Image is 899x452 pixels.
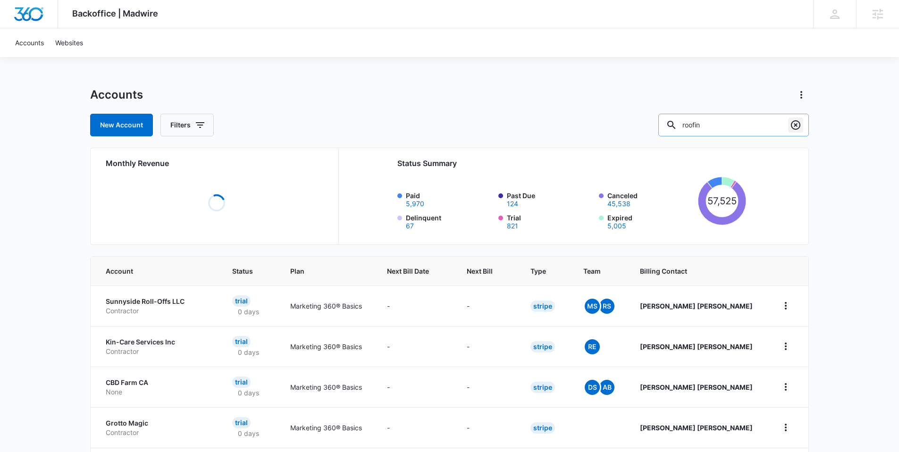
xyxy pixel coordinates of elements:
[585,299,600,314] span: MS
[788,117,803,133] button: Clear
[507,191,594,207] label: Past Due
[585,380,600,395] span: DS
[583,266,604,276] span: Team
[607,213,694,229] label: Expired
[607,201,630,207] button: Canceled
[406,201,424,207] button: Paid
[376,285,456,326] td: -
[232,428,265,438] p: 0 days
[106,297,210,315] a: Sunnyside Roll-Offs LLCContractor
[455,367,519,407] td: -
[72,8,158,18] span: Backoffice | Madwire
[290,382,364,392] p: Marketing 360® Basics
[507,223,518,229] button: Trial
[640,383,753,391] strong: [PERSON_NAME] [PERSON_NAME]
[50,28,89,57] a: Websites
[106,378,210,396] a: CBD Farm CANone
[106,337,210,356] a: Kin-Care Services IncContractor
[530,301,555,312] div: Stripe
[232,417,251,428] div: Trial
[530,341,555,352] div: Stripe
[794,87,809,102] button: Actions
[778,420,793,435] button: home
[232,388,265,398] p: 0 days
[232,266,254,276] span: Status
[106,378,210,387] p: CBD Farm CA
[90,88,143,102] h1: Accounts
[406,191,493,207] label: Paid
[106,306,210,316] p: Contractor
[507,201,518,207] button: Past Due
[406,223,414,229] button: Delinquent
[232,377,251,388] div: Trial
[455,407,519,448] td: -
[607,191,694,207] label: Canceled
[160,114,214,136] button: Filters
[106,158,327,169] h2: Monthly Revenue
[707,195,737,207] tspan: 57,525
[290,423,364,433] p: Marketing 360® Basics
[640,266,756,276] span: Billing Contact
[232,295,251,307] div: Trial
[106,337,210,347] p: Kin-Care Services Inc
[376,367,456,407] td: -
[232,336,251,347] div: Trial
[455,326,519,367] td: -
[467,266,494,276] span: Next Bill
[599,299,614,314] span: RS
[640,343,753,351] strong: [PERSON_NAME] [PERSON_NAME]
[507,213,594,229] label: Trial
[290,301,364,311] p: Marketing 360® Basics
[106,266,196,276] span: Account
[290,266,364,276] span: Plan
[455,285,519,326] td: -
[599,380,614,395] span: AB
[778,379,793,394] button: home
[290,342,364,352] p: Marketing 360® Basics
[406,213,493,229] label: Delinquent
[530,422,555,434] div: Stripe
[106,419,210,437] a: Grotto MagicContractor
[90,114,153,136] a: New Account
[106,347,210,356] p: Contractor
[106,419,210,428] p: Grotto Magic
[585,339,600,354] span: RE
[607,223,626,229] button: Expired
[232,307,265,317] p: 0 days
[106,297,210,306] p: Sunnyside Roll-Offs LLC
[640,424,753,432] strong: [PERSON_NAME] [PERSON_NAME]
[530,266,547,276] span: Type
[658,114,809,136] input: Search
[778,298,793,313] button: home
[397,158,746,169] h2: Status Summary
[376,407,456,448] td: -
[376,326,456,367] td: -
[106,387,210,397] p: None
[640,302,753,310] strong: [PERSON_NAME] [PERSON_NAME]
[387,266,431,276] span: Next Bill Date
[530,382,555,393] div: Stripe
[232,347,265,357] p: 0 days
[9,28,50,57] a: Accounts
[778,339,793,354] button: home
[106,428,210,437] p: Contractor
